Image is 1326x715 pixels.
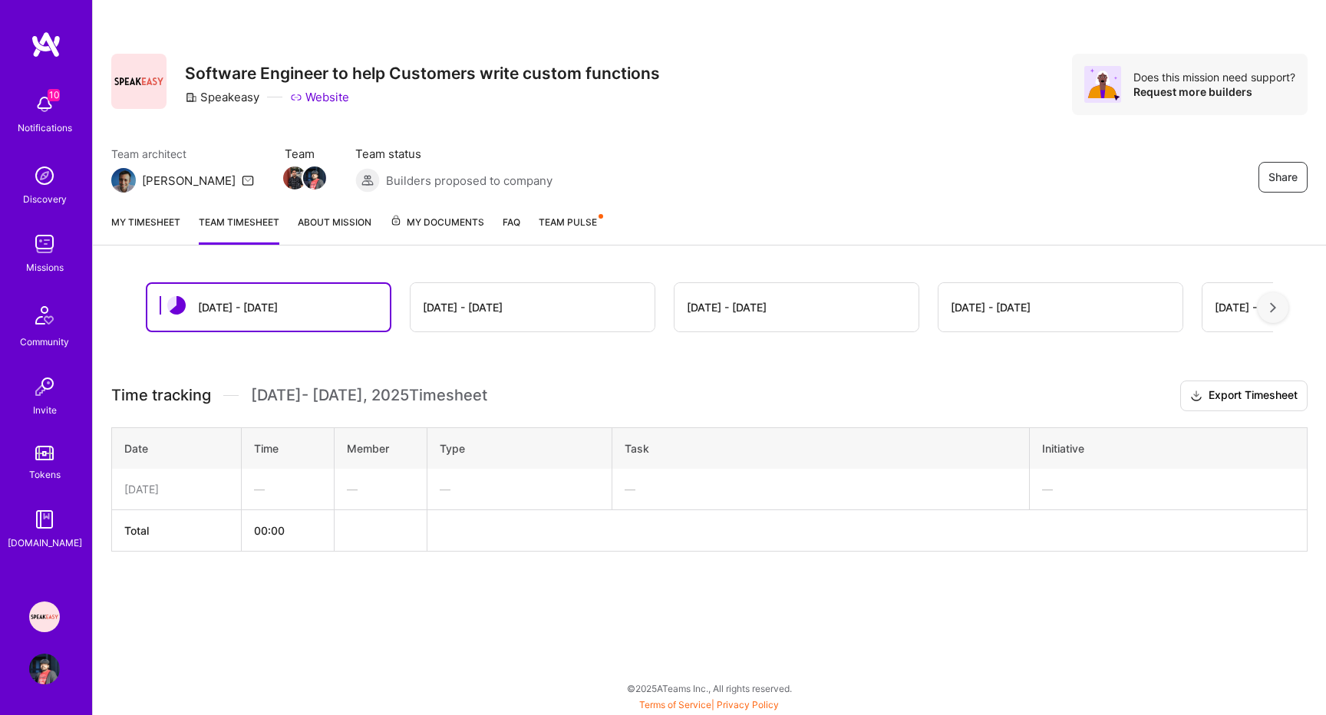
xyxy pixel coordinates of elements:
[29,229,60,259] img: teamwork
[142,173,236,189] div: [PERSON_NAME]
[29,504,60,535] img: guide book
[503,214,520,245] a: FAQ
[347,481,414,497] div: —
[334,427,427,469] th: Member
[8,535,82,551] div: [DOMAIN_NAME]
[687,299,767,315] div: [DATE] - [DATE]
[625,481,1016,497] div: —
[285,165,305,191] a: Team Member Avatar
[29,466,61,483] div: Tokens
[111,54,167,109] img: Company Logo
[1180,381,1308,411] button: Export Timesheet
[112,427,242,469] th: Date
[33,402,57,418] div: Invite
[26,259,64,275] div: Missions
[167,296,186,315] img: status icon
[355,168,380,193] img: Builders proposed to company
[1268,170,1298,185] span: Share
[20,334,69,350] div: Community
[111,168,136,193] img: Team Architect
[251,386,487,405] span: [DATE] - [DATE] , 2025 Timesheet
[29,89,60,120] img: bell
[612,427,1029,469] th: Task
[185,89,259,105] div: Speakeasy
[31,31,61,58] img: logo
[254,481,322,497] div: —
[423,299,503,315] div: [DATE] - [DATE]
[242,174,254,186] i: icon Mail
[185,64,660,83] h3: Software Engineer to help Customers write custom functions
[198,299,278,315] div: [DATE] - [DATE]
[386,173,552,189] span: Builders proposed to company
[1133,84,1295,99] div: Request more builders
[242,509,335,551] th: 00:00
[390,214,484,245] a: My Documents
[1042,481,1295,497] div: —
[242,427,335,469] th: Time
[18,120,72,136] div: Notifications
[290,89,349,105] a: Website
[355,146,552,162] span: Team status
[305,165,325,191] a: Team Member Avatar
[112,509,242,551] th: Total
[951,299,1031,315] div: [DATE] - [DATE]
[29,654,60,684] img: User Avatar
[539,216,597,228] span: Team Pulse
[1215,299,1295,315] div: [DATE] - [DATE]
[29,601,60,632] img: Speakeasy: Software Engineer to help Customers write custom functions
[1270,302,1276,313] img: right
[1029,427,1307,469] th: Initiative
[539,214,602,245] a: Team Pulse
[29,160,60,191] img: discovery
[199,214,279,245] a: Team timesheet
[1190,388,1202,404] i: icon Download
[111,146,254,162] span: Team architect
[639,699,711,710] a: Terms of Service
[92,669,1326,707] div: © 2025 ATeams Inc., All rights reserved.
[285,146,325,162] span: Team
[111,386,211,405] span: Time tracking
[23,191,67,207] div: Discovery
[427,427,612,469] th: Type
[639,699,779,710] span: |
[124,481,229,497] div: [DATE]
[1084,66,1121,103] img: Avatar
[185,91,197,104] i: icon CompanyGray
[111,214,180,245] a: My timesheet
[26,297,63,334] img: Community
[29,371,60,402] img: Invite
[298,214,371,245] a: About Mission
[303,166,326,189] img: Team Member Avatar
[25,601,64,632] a: Speakeasy: Software Engineer to help Customers write custom functions
[48,89,60,101] span: 10
[35,446,54,460] img: tokens
[283,166,306,189] img: Team Member Avatar
[717,699,779,710] a: Privacy Policy
[1133,70,1295,84] div: Does this mission need support?
[1258,162,1308,193] button: Share
[25,654,64,684] a: User Avatar
[390,214,484,231] span: My Documents
[440,481,600,497] div: —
